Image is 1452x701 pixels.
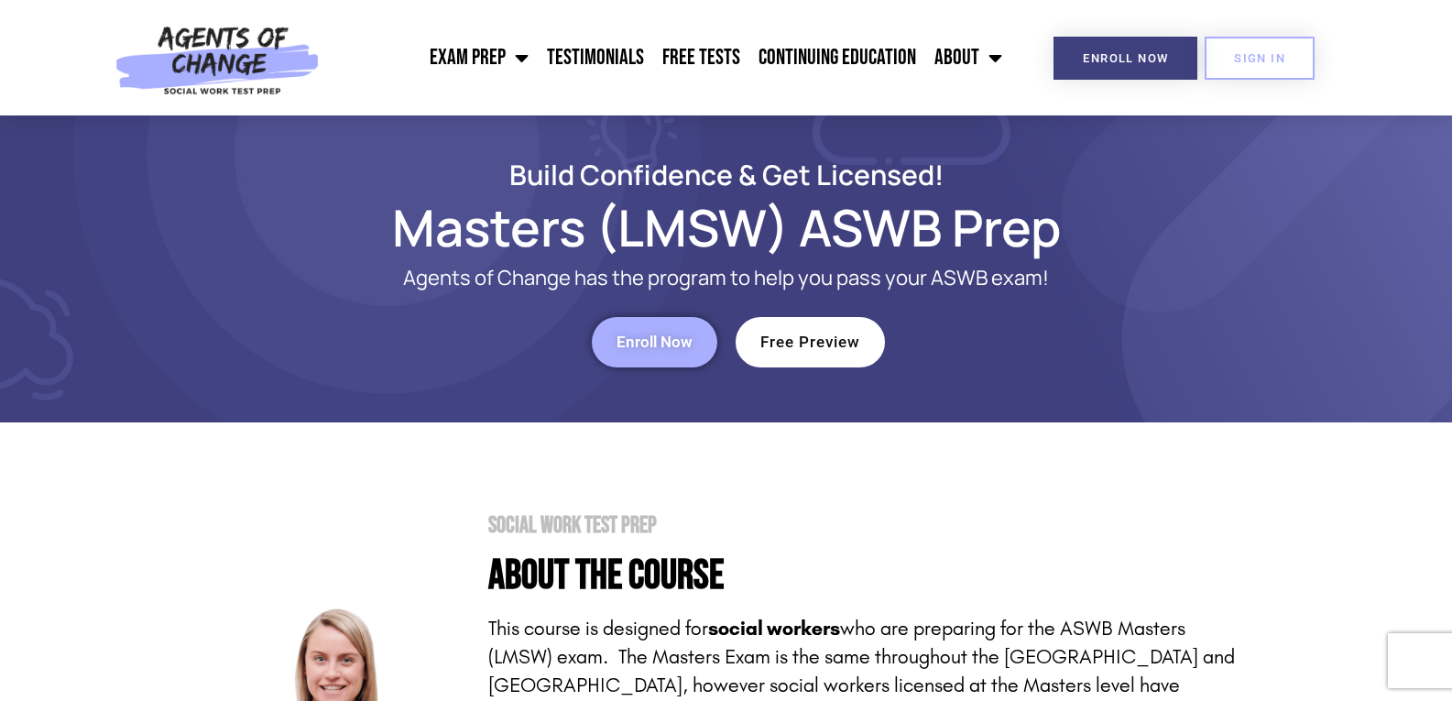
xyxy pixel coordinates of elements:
a: Free Tests [653,35,749,81]
a: Free Preview [736,317,885,367]
h2: Build Confidence & Get Licensed! [204,161,1249,188]
h2: Social Work Test Prep [488,514,1249,537]
h4: About the Course [488,555,1249,597]
a: Enroll Now [592,317,717,367]
span: Free Preview [760,334,860,350]
a: Continuing Education [749,35,925,81]
span: Enroll Now [617,334,693,350]
a: About [925,35,1011,81]
a: Exam Prep [420,35,538,81]
span: SIGN IN [1234,52,1285,64]
strong: social workers [708,617,840,641]
a: SIGN IN [1205,37,1315,80]
p: Agents of Change has the program to help you pass your ASWB exam! [278,267,1175,290]
h1: Masters (LMSW) ASWB Prep [204,206,1249,248]
span: Enroll Now [1083,52,1168,64]
nav: Menu [329,35,1011,81]
a: Testimonials [538,35,653,81]
a: Enroll Now [1054,37,1197,80]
